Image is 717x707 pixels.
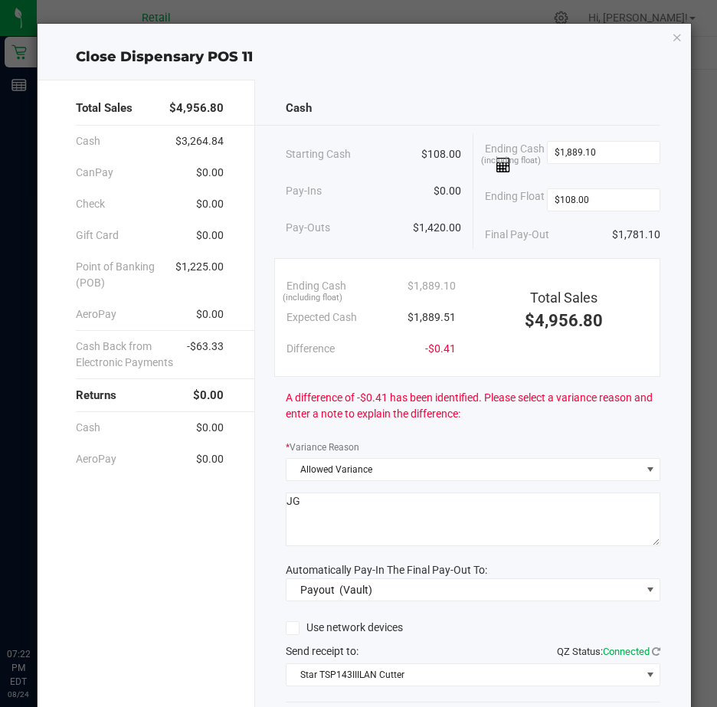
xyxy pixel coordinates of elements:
[76,451,116,467] span: AeroPay
[196,196,224,212] span: $0.00
[421,146,461,162] span: $108.00
[38,47,692,67] div: Close Dispensary POS 11
[76,306,116,322] span: AeroPay
[286,146,351,162] span: Starting Cash
[196,451,224,467] span: $0.00
[286,309,357,326] span: Expected Cash
[481,155,541,168] span: (including float)
[286,183,322,199] span: Pay-Ins
[193,387,224,404] span: $0.00
[76,339,188,371] span: Cash Back from Electronic Payments
[286,341,335,357] span: Difference
[286,440,359,454] label: Variance Reason
[76,196,105,212] span: Check
[15,584,61,630] iframe: Resource center
[286,390,660,422] span: A difference of -$0.41 has been identified. Please select a variance reason and enter a note to e...
[175,259,224,291] span: $1,225.00
[485,188,545,211] span: Ending Float
[196,306,224,322] span: $0.00
[525,311,603,330] span: $4,956.80
[603,646,650,657] span: Connected
[283,292,342,305] span: (including float)
[434,183,461,199] span: $0.00
[286,645,358,657] span: Send receipt to:
[286,278,346,294] span: Ending Cash
[76,100,133,117] span: Total Sales
[408,309,456,326] span: $1,889.51
[408,278,456,294] span: $1,889.10
[612,227,660,243] span: $1,781.10
[425,341,456,357] span: -$0.41
[530,290,597,306] span: Total Sales
[76,259,176,291] span: Point of Banking (POB)
[76,379,224,412] div: Returns
[76,133,100,149] span: Cash
[557,646,660,657] span: QZ Status:
[286,459,640,480] span: Allowed Variance
[286,620,403,636] label: Use network devices
[187,339,224,371] span: -$63.33
[175,133,224,149] span: $3,264.84
[196,227,224,244] span: $0.00
[76,165,113,181] span: CanPay
[485,141,547,173] span: Ending Cash
[286,220,330,236] span: Pay-Outs
[413,220,461,236] span: $1,420.00
[76,227,119,244] span: Gift Card
[286,100,312,117] span: Cash
[286,664,640,686] span: Star TSP143IIILAN Cutter
[196,420,224,436] span: $0.00
[339,584,372,596] span: (Vault)
[76,420,100,436] span: Cash
[300,584,335,596] span: Payout
[169,100,224,117] span: $4,956.80
[286,564,487,576] span: Automatically Pay-In The Final Pay-Out To:
[485,227,549,243] span: Final Pay-Out
[196,165,224,181] span: $0.00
